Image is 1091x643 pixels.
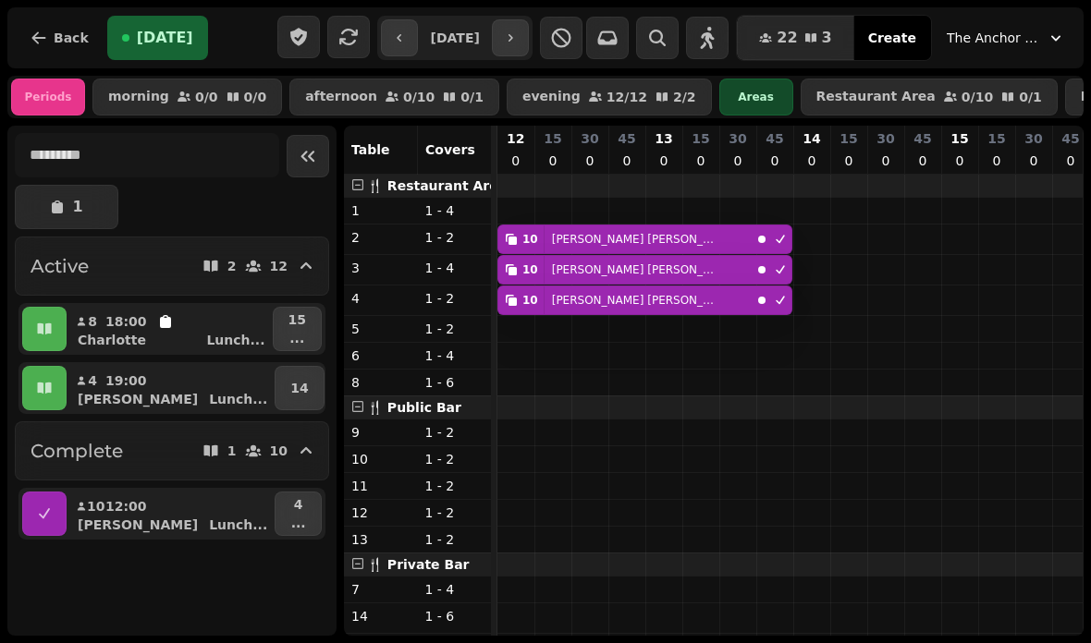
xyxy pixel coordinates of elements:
[913,129,931,148] p: 45
[107,16,208,60] button: [DATE]
[730,152,745,170] p: 0
[351,607,411,625] p: 14
[425,228,484,247] p: 1 - 2
[87,497,98,516] p: 10
[270,260,288,273] p: 12
[618,129,635,148] p: 45
[936,21,1076,55] button: The Anchor Inn
[989,152,1004,170] p: 0
[425,320,484,338] p: 1 - 2
[656,152,671,170] p: 0
[545,152,560,170] p: 0
[351,530,411,549] p: 13
[105,371,147,390] p: 19:00
[351,201,411,220] p: 1
[425,503,484,522] p: 1 - 2
[31,438,123,464] h2: Complete
[552,262,721,277] p: [PERSON_NAME] [PERSON_NAME]
[425,259,484,277] p: 1 - 4
[425,450,484,468] p: 1 - 2
[952,152,967,170] p: 0
[425,373,484,392] p: 1 - 6
[693,152,708,170] p: 0
[582,152,597,170] p: 0
[876,129,894,148] p: 30
[655,129,672,148] p: 13
[522,262,538,277] div: 10
[522,90,581,104] p: evening
[105,312,147,331] p: 18:00
[195,91,218,103] p: 0 / 0
[803,129,820,148] p: 14
[108,90,169,104] p: morning
[522,293,538,308] div: 10
[367,400,461,415] span: 🍴 Public Bar
[766,129,783,148] p: 45
[801,79,1058,115] button: Restaurant Area0/100/1
[552,293,721,308] p: [PERSON_NAME] [PERSON_NAME]
[950,129,968,148] p: 15
[403,91,435,103] p: 0 / 10
[105,497,147,516] p: 12:00
[777,30,797,45] span: 22
[544,129,561,148] p: 15
[351,259,411,277] p: 3
[1019,91,1042,103] p: 0 / 1
[425,346,484,365] p: 1 - 4
[673,91,696,103] p: 2 / 2
[987,129,1005,148] p: 15
[87,312,98,331] p: 8
[78,390,198,408] p: [PERSON_NAME]
[288,329,306,347] p: ...
[227,260,237,273] p: 2
[275,491,322,536] button: 4...
[581,129,598,148] p: 30
[915,152,930,170] p: 0
[425,201,484,220] p: 1 - 4
[351,477,411,495] p: 11
[841,152,856,170] p: 0
[54,31,89,44] span: Back
[227,444,237,457] p: 1
[840,129,857,148] p: 15
[351,228,411,247] p: 2
[460,91,484,103] p: 0 / 1
[87,371,98,390] p: 4
[868,31,916,44] span: Create
[70,307,269,351] button: 818:00CharlotteLunch...
[509,152,523,170] p: 0
[72,200,82,214] p: 1
[351,373,411,392] p: 8
[367,178,507,193] span: 🍴 Restaurant Area
[853,16,931,60] button: Create
[804,152,819,170] p: 0
[209,390,267,408] p: Lunch ...
[522,232,538,247] div: 10
[737,16,853,60] button: 223
[290,379,308,397] p: 14
[291,514,306,532] p: ...
[288,310,306,329] p: 15
[425,580,484,599] p: 1 - 4
[351,346,411,365] p: 6
[206,331,264,349] p: Lunch ...
[425,289,484,308] p: 1 - 2
[15,185,118,229] button: 1
[70,366,271,410] button: 419:00[PERSON_NAME]Lunch...
[816,90,936,104] p: Restaurant Area
[425,530,484,549] p: 1 - 2
[767,152,782,170] p: 0
[78,331,146,349] p: Charlotte
[92,79,282,115] button: morning0/00/0
[507,129,524,148] p: 12
[822,30,832,45] span: 3
[305,90,377,104] p: afternoon
[270,444,288,457] p: 10
[962,91,993,103] p: 0 / 10
[1024,129,1042,148] p: 30
[289,79,499,115] button: afternoon0/100/1
[11,79,85,115] div: Periods
[244,91,267,103] p: 0 / 0
[729,129,746,148] p: 30
[425,142,475,157] span: Covers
